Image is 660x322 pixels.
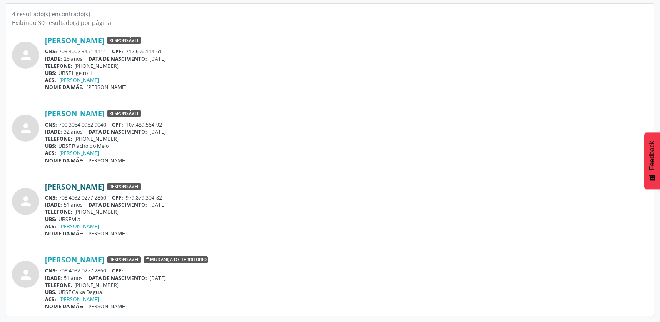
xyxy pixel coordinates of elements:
div: 708 4032 0277 2860 [45,194,648,201]
span: TELEFONE: [45,208,72,215]
div: Exibindo 30 resultado(s) por página [12,18,648,27]
span: ACS: [45,150,56,157]
span: [PERSON_NAME] [87,230,127,237]
span: -- [126,267,129,274]
div: 708 4032 0277 2860 [45,267,648,274]
span: CPF: [112,267,123,274]
span: [DATE] [149,275,166,282]
div: 4 resultado(s) encontrado(s) [12,10,648,18]
span: UBS: [45,289,57,296]
div: [PHONE_NUMBER] [45,282,648,289]
span: [DATE] [149,201,166,208]
span: DATA DE NASCIMENTO: [88,55,147,62]
i: person [18,194,33,209]
span: NOME DA MÃE: [45,84,84,91]
span: Responsável [107,110,141,117]
span: ACS: [45,296,56,303]
span: UBS: [45,70,57,77]
span: 979.879.304-82 [126,194,162,201]
span: [DATE] [149,55,166,62]
a: [PERSON_NAME] [59,77,99,84]
div: UBSF Riacho do Meio [45,142,648,150]
span: Responsável [107,183,141,190]
span: CNS: [45,48,57,55]
div: 51 anos [45,275,648,282]
a: [PERSON_NAME] [45,255,105,264]
span: NOME DA MÃE: [45,157,84,164]
span: CPF: [112,48,123,55]
i: person [18,48,33,63]
span: [PERSON_NAME] [87,303,127,310]
a: [PERSON_NAME] [45,109,105,118]
span: CPF: [112,121,123,128]
span: ACS: [45,77,56,84]
span: NOME DA MÃE: [45,230,84,237]
div: 703 4002 3451 4111 [45,48,648,55]
i: person [18,121,33,136]
span: CNS: [45,121,57,128]
span: CNS: [45,267,57,274]
a: [PERSON_NAME] [59,223,99,230]
span: [PERSON_NAME] [87,157,127,164]
a: [PERSON_NAME] [45,182,105,191]
a: [PERSON_NAME] [59,150,99,157]
span: DATA DE NASCIMENTO: [88,201,147,208]
span: 712.696.114-61 [126,48,162,55]
i: person [18,267,33,282]
span: [PERSON_NAME] [87,84,127,91]
span: Responsável [107,256,141,264]
span: IDADE: [45,275,62,282]
span: 107.489.564-92 [126,121,162,128]
span: IDADE: [45,55,62,62]
span: UBS: [45,216,57,223]
div: 51 anos [45,201,648,208]
span: Mudança de território [144,256,208,264]
div: UBSF Vila [45,216,648,223]
div: [PHONE_NUMBER] [45,208,648,215]
span: NOME DA MÃE: [45,303,84,310]
div: [PHONE_NUMBER] [45,135,648,142]
span: [DATE] [149,128,166,135]
div: 32 anos [45,128,648,135]
span: TELEFONE: [45,62,72,70]
span: Feedback [648,141,656,170]
span: UBS: [45,142,57,150]
a: [PERSON_NAME] [59,296,99,303]
div: UBSF Caixa Dagua [45,289,648,296]
span: TELEFONE: [45,282,72,289]
span: CPF: [112,194,123,201]
div: [PHONE_NUMBER] [45,62,648,70]
span: ACS: [45,223,56,230]
span: TELEFONE: [45,135,72,142]
span: DATA DE NASCIMENTO: [88,128,147,135]
div: UBSF Ligeiro II [45,70,648,77]
span: Responsável [107,37,141,44]
span: DATA DE NASCIMENTO: [88,275,147,282]
button: Feedback - Mostrar pesquisa [644,132,660,189]
span: IDADE: [45,128,62,135]
span: IDADE: [45,201,62,208]
div: 700 3054 0952 9040 [45,121,648,128]
div: 25 anos [45,55,648,62]
span: CNS: [45,194,57,201]
a: [PERSON_NAME] [45,36,105,45]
